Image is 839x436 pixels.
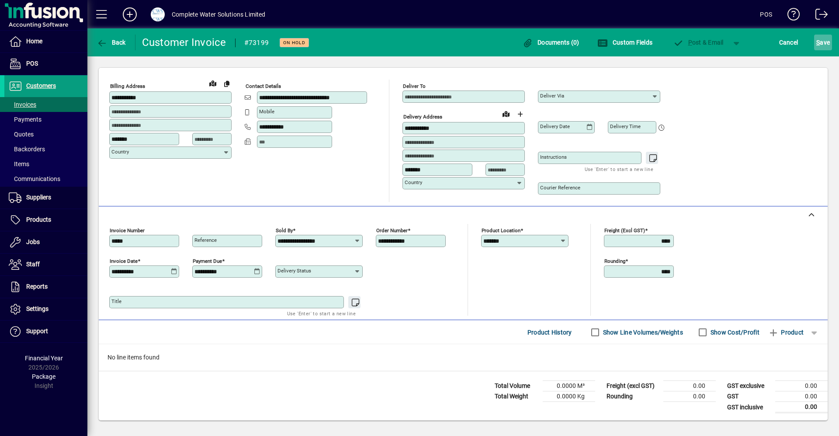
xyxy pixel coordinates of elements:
[193,258,222,264] mat-label: Payment due
[26,216,51,223] span: Products
[283,40,305,45] span: On hold
[99,344,828,371] div: No line items found
[523,39,579,46] span: Documents (0)
[688,39,692,46] span: P
[4,231,87,253] a: Jobs
[4,112,87,127] a: Payments
[25,355,63,362] span: Financial Year
[87,35,135,50] app-page-header-button: Back
[610,123,641,129] mat-label: Delivery time
[604,258,625,264] mat-label: Rounding
[4,157,87,171] a: Items
[277,268,311,274] mat-label: Delivery status
[764,324,808,340] button: Product
[376,227,408,234] mat-label: Order number
[673,39,724,46] span: ost & Email
[4,127,87,142] a: Quotes
[4,171,87,186] a: Communications
[206,76,220,90] a: View on map
[220,77,234,91] button: Copy to Delivery address
[760,7,772,21] div: POS
[26,305,49,312] span: Settings
[4,53,87,75] a: POS
[499,107,513,121] a: View on map
[244,36,269,50] div: #73199
[9,175,60,182] span: Communications
[405,179,422,185] mat-label: Country
[723,402,775,413] td: GST inclusive
[9,146,45,153] span: Backorders
[602,391,663,402] td: Rounding
[543,391,595,402] td: 0.0000 Kg
[768,325,804,339] span: Product
[26,194,51,201] span: Suppliers
[4,97,87,112] a: Invoices
[482,227,520,234] mat-label: Product location
[276,227,293,234] mat-label: Sold by
[816,39,820,46] span: S
[32,373,55,380] span: Package
[110,227,145,234] mat-label: Invoice number
[540,93,564,99] mat-label: Deliver via
[194,237,217,243] mat-label: Reference
[111,298,121,304] mat-label: Title
[9,160,29,167] span: Items
[4,187,87,209] a: Suppliers
[663,391,716,402] td: 0.00
[4,254,87,276] a: Staff
[9,101,36,108] span: Invoices
[4,298,87,320] a: Settings
[287,308,356,318] mat-hint: Use 'Enter' to start a new line
[172,7,266,21] div: Complete Water Solutions Limited
[4,321,87,342] a: Support
[26,283,48,290] span: Reports
[4,142,87,157] a: Backorders
[94,35,128,50] button: Back
[116,7,144,22] button: Add
[543,381,595,391] td: 0.0000 M³
[26,38,42,45] span: Home
[110,258,138,264] mat-label: Invoice date
[111,149,129,155] mat-label: Country
[490,391,543,402] td: Total Weight
[4,31,87,52] a: Home
[26,82,56,89] span: Customers
[777,35,801,50] button: Cancel
[540,185,580,191] mat-label: Courier Reference
[601,328,683,337] label: Show Line Volumes/Weights
[595,35,655,50] button: Custom Fields
[4,209,87,231] a: Products
[97,39,126,46] span: Back
[142,35,226,49] div: Customer Invoice
[520,35,582,50] button: Documents (0)
[524,324,576,340] button: Product History
[709,328,759,337] label: Show Cost/Profit
[26,60,38,67] span: POS
[723,391,775,402] td: GST
[585,164,653,174] mat-hint: Use 'Enter' to start a new line
[144,7,172,22] button: Profile
[669,35,728,50] button: Post & Email
[26,261,40,268] span: Staff
[9,116,42,123] span: Payments
[779,35,798,49] span: Cancel
[597,39,652,46] span: Custom Fields
[775,391,828,402] td: 0.00
[513,107,527,121] button: Choose address
[490,381,543,391] td: Total Volume
[775,381,828,391] td: 0.00
[26,328,48,335] span: Support
[602,381,663,391] td: Freight (excl GST)
[527,325,572,339] span: Product History
[723,381,775,391] td: GST exclusive
[403,83,426,89] mat-label: Deliver To
[540,154,567,160] mat-label: Instructions
[809,2,828,30] a: Logout
[540,123,570,129] mat-label: Delivery date
[259,108,274,115] mat-label: Mobile
[816,35,830,49] span: ave
[604,227,645,234] mat-label: Freight (excl GST)
[663,381,716,391] td: 0.00
[814,35,832,50] button: Save
[781,2,800,30] a: Knowledge Base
